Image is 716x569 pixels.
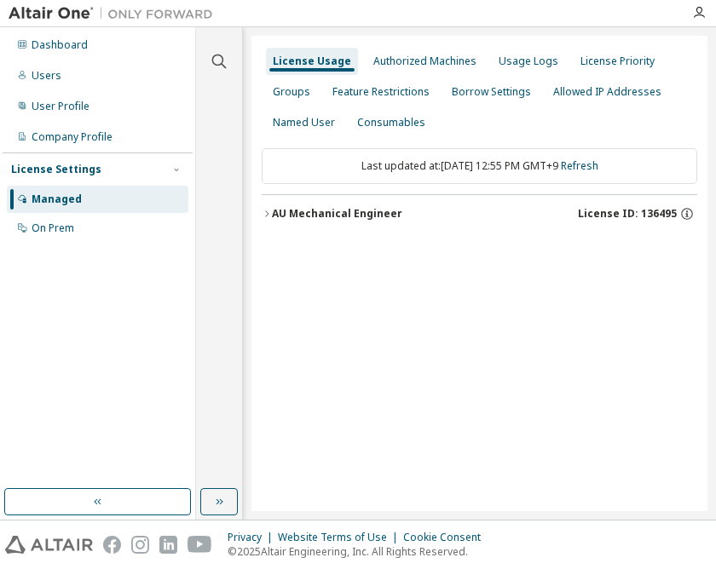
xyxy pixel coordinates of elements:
div: Borrow Settings [452,85,531,99]
div: AU Mechanical Engineer [272,207,402,221]
div: License Priority [580,55,655,68]
img: instagram.svg [131,536,149,554]
div: Named User [273,116,335,129]
p: © 2025 Altair Engineering, Inc. All Rights Reserved. [228,544,491,559]
div: Users [32,69,61,83]
div: Website Terms of Use [278,531,403,544]
div: Consumables [357,116,425,129]
div: License Settings [11,163,101,176]
img: facebook.svg [103,536,121,554]
a: Refresh [561,158,598,173]
img: altair_logo.svg [5,536,93,554]
button: AU Mechanical EngineerLicense ID: 136495 [262,195,697,233]
div: Managed [32,193,82,206]
div: Groups [273,85,310,99]
img: youtube.svg [188,536,212,554]
div: Last updated at: [DATE] 12:55 PM GMT+9 [262,148,697,184]
div: License Usage [273,55,351,68]
span: License ID: 136495 [578,207,677,221]
div: Cookie Consent [403,531,491,544]
div: Authorized Machines [373,55,476,68]
img: Altair One [9,5,222,22]
div: Allowed IP Addresses [553,85,661,99]
div: Feature Restrictions [332,85,430,99]
div: Dashboard [32,38,88,52]
div: Privacy [228,531,278,544]
div: Usage Logs [499,55,558,68]
img: linkedin.svg [159,536,177,554]
div: Company Profile [32,130,113,144]
div: User Profile [32,100,89,113]
div: On Prem [32,221,74,235]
